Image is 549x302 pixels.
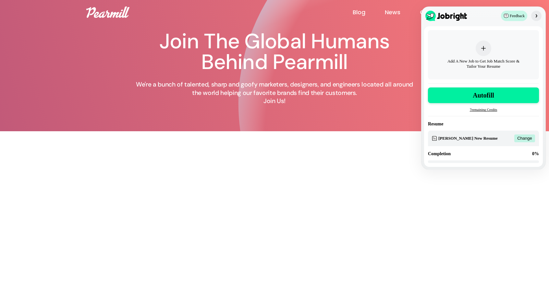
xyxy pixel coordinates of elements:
[385,8,420,16] a: News
[132,80,417,105] p: We're a bunch of talented, sharp and goofy marketers, designers, and engineers located all around...
[132,31,417,73] h1: Join The Global Humans Behind Pearmill
[353,8,385,16] a: Blog
[420,8,463,16] a: Careers
[86,6,129,18] img: Pearmill logo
